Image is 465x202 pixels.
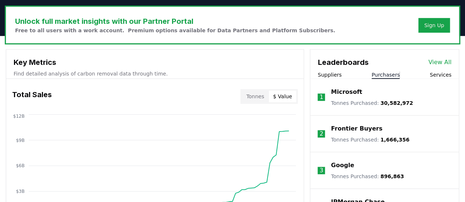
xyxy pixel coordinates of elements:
[15,16,335,27] h3: Unlock full market insights with our Partner Portal
[331,161,354,170] a: Google
[319,129,323,138] p: 2
[418,18,450,33] button: Sign Up
[242,91,268,102] button: Tonnes
[16,163,24,168] tspan: $6B
[331,173,404,180] p: Tonnes Purchased :
[13,113,25,118] tspan: $12B
[424,22,444,29] a: Sign Up
[380,100,413,106] span: 30,582,972
[372,71,400,78] button: Purchasers
[380,173,404,179] span: 896,863
[380,137,409,143] span: 1,666,356
[16,137,24,143] tspan: $9B
[331,99,413,107] p: Tonnes Purchased :
[331,124,382,133] a: Frontier Buyers
[428,58,451,67] a: View All
[12,89,52,104] h3: Total Sales
[331,136,409,143] p: Tonnes Purchased :
[14,70,296,77] p: Find detailed analysis of carbon removal data through time.
[16,189,24,194] tspan: $3B
[430,71,451,78] button: Services
[318,71,341,78] button: Suppliers
[331,88,362,96] a: Microsoft
[319,93,323,102] p: 1
[318,57,368,68] h3: Leaderboards
[14,57,296,68] h3: Key Metrics
[319,166,323,175] p: 3
[269,91,297,102] button: $ Value
[15,27,335,34] p: Free to all users with a work account. Premium options available for Data Partners and Platform S...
